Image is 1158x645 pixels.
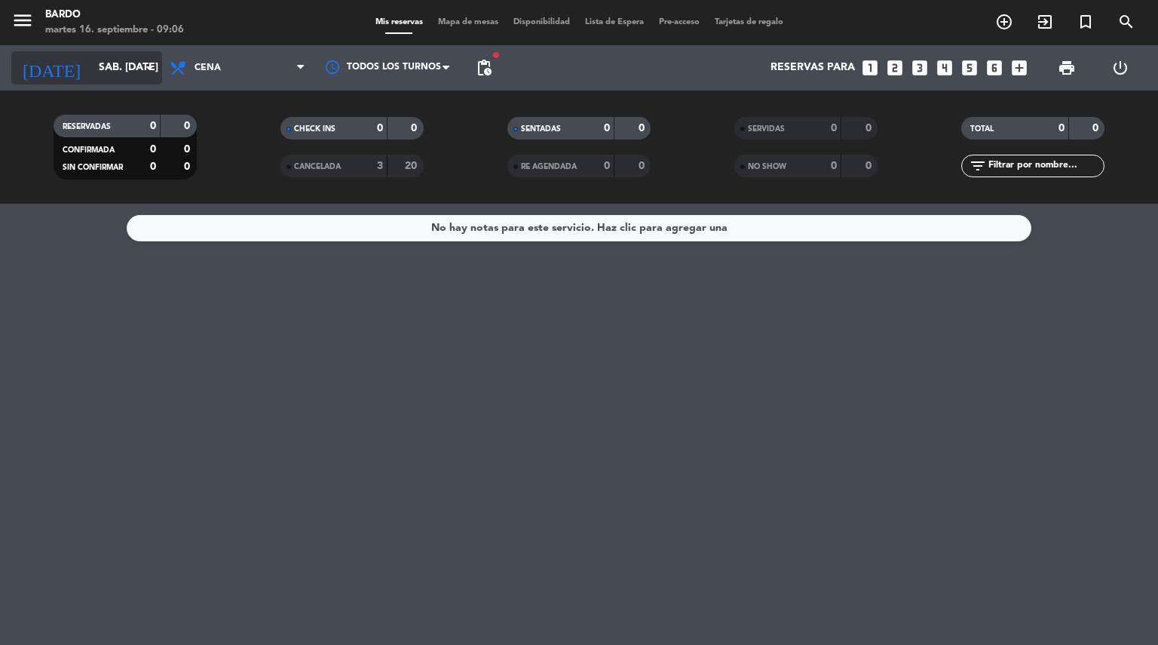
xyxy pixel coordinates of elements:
[45,8,184,23] div: Bardo
[405,161,420,171] strong: 20
[969,157,987,175] i: filter_list
[475,59,493,77] span: pending_actions
[960,58,979,78] i: looks_5
[368,18,430,26] span: Mis reservas
[63,123,111,131] span: RESERVADAS
[1077,13,1095,31] i: turned_in_not
[492,51,501,60] span: fiber_manual_record
[195,63,221,73] span: Cena
[860,58,880,78] i: looks_one
[1058,59,1076,77] span: print
[831,123,837,134] strong: 0
[748,163,786,170] span: NO SHOW
[831,161,837,171] strong: 0
[63,146,115,154] span: CONFIRMADA
[1058,123,1065,134] strong: 0
[748,125,785,133] span: SERVIDAS
[377,161,383,171] strong: 3
[294,125,335,133] span: CHECK INS
[294,163,341,170] span: CANCELADA
[1111,59,1129,77] i: power_settings_new
[431,220,728,237] div: No hay notas para este servicio. Haz clic para agregar una
[184,161,193,172] strong: 0
[411,123,420,134] strong: 0
[150,121,156,131] strong: 0
[865,123,875,134] strong: 0
[184,121,193,131] strong: 0
[11,9,34,37] button: menu
[707,18,791,26] span: Tarjetas de regalo
[639,161,648,171] strong: 0
[11,9,34,32] i: menu
[45,23,184,38] div: martes 16. septiembre - 09:06
[430,18,506,26] span: Mapa de mesas
[1093,45,1147,91] div: LOG OUT
[910,58,930,78] i: looks_3
[1009,58,1029,78] i: add_box
[865,161,875,171] strong: 0
[651,18,707,26] span: Pre-acceso
[184,144,193,155] strong: 0
[1036,13,1054,31] i: exit_to_app
[985,58,1004,78] i: looks_6
[970,125,994,133] span: TOTAL
[935,58,954,78] i: looks_4
[11,51,91,84] i: [DATE]
[521,163,577,170] span: RE AGENDADA
[987,158,1104,174] input: Filtrar por nombre...
[1117,13,1135,31] i: search
[63,164,123,171] span: SIN CONFIRMAR
[577,18,651,26] span: Lista de Espera
[639,123,648,134] strong: 0
[770,62,855,74] span: Reservas para
[521,125,561,133] span: SENTADAS
[1092,123,1101,134] strong: 0
[506,18,577,26] span: Disponibilidad
[150,161,156,172] strong: 0
[604,161,610,171] strong: 0
[604,123,610,134] strong: 0
[150,144,156,155] strong: 0
[377,123,383,134] strong: 0
[995,13,1013,31] i: add_circle_outline
[885,58,905,78] i: looks_two
[140,59,158,77] i: arrow_drop_down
